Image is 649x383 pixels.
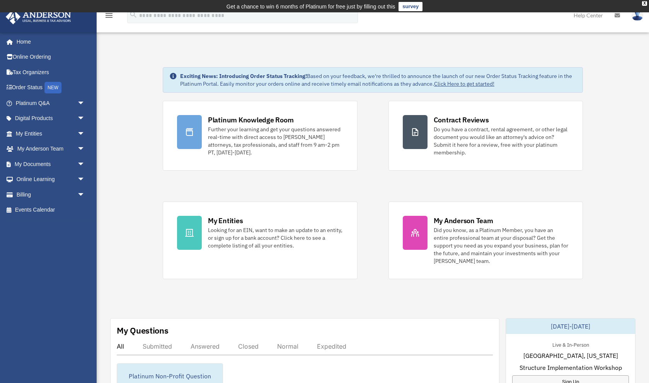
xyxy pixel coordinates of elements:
span: arrow_drop_down [77,141,93,157]
a: Click Here to get started! [434,80,494,87]
a: Online Learningarrow_drop_down [5,172,97,187]
a: survey [399,2,422,11]
div: Further your learning and get your questions answered real-time with direct access to [PERSON_NAM... [208,125,343,156]
div: Expedited [317,342,346,350]
span: arrow_drop_down [77,172,93,188]
div: Did you know, as a Platinum Member, you have an entire professional team at your disposal? Get th... [434,226,569,265]
a: Platinum Q&Aarrow_drop_down [5,95,97,111]
div: Submitted [143,342,172,350]
div: [DATE]-[DATE] [506,319,635,334]
a: Tax Organizers [5,64,97,80]
div: Platinum Knowledge Room [208,115,294,125]
a: menu [104,14,114,20]
div: My Questions [117,325,169,336]
span: arrow_drop_down [77,111,93,127]
span: arrow_drop_down [77,95,93,111]
div: NEW [44,82,61,93]
div: Do you have a contract, rental agreement, or other legal document you would like an attorney's ad... [434,125,569,156]
a: Contract Reviews Do you have a contract, rental agreement, or other legal document you would like... [388,101,583,171]
div: My Entities [208,216,243,225]
img: Anderson Advisors Platinum Portal [3,9,73,24]
span: arrow_drop_down [77,156,93,172]
strong: Exciting News: Introducing Order Status Tracking! [180,73,307,80]
div: Looking for an EIN, want to make an update to an entity, or sign up for a bank account? Click her... [208,226,343,249]
div: My Anderson Team [434,216,493,225]
a: Platinum Knowledge Room Further your learning and get your questions answered real-time with dire... [163,101,358,171]
div: close [642,1,647,6]
a: My Anderson Team Did you know, as a Platinum Member, you have an entire professional team at your... [388,202,583,279]
div: All [117,342,124,350]
span: arrow_drop_down [77,126,93,142]
div: Normal [277,342,298,350]
a: Events Calendar [5,202,97,218]
i: search [129,10,138,19]
span: arrow_drop_down [77,187,93,203]
span: [GEOGRAPHIC_DATA], [US_STATE] [523,351,618,360]
a: My Documentsarrow_drop_down [5,156,97,172]
a: My Entities Looking for an EIN, want to make an update to an entity, or sign up for a bank accoun... [163,202,358,279]
span: Structure Implementation Workshop [520,363,622,372]
a: Digital Productsarrow_drop_down [5,111,97,126]
img: User Pic [632,10,643,21]
div: Get a chance to win 6 months of Platinum for free just by filling out this [227,2,395,11]
div: Answered [191,342,220,350]
div: Live & In-Person [546,340,595,348]
a: My Entitiesarrow_drop_down [5,126,97,141]
i: menu [104,11,114,20]
a: My Anderson Teamarrow_drop_down [5,141,97,157]
div: Closed [238,342,259,350]
a: Home [5,34,93,49]
a: Order StatusNEW [5,80,97,96]
a: Billingarrow_drop_down [5,187,97,202]
div: Contract Reviews [434,115,489,125]
a: Online Ordering [5,49,97,65]
div: Based on your feedback, we're thrilled to announce the launch of our new Order Status Tracking fe... [180,72,576,88]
